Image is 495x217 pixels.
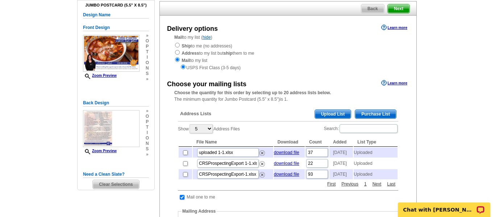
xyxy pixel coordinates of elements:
th: List Type [354,138,398,147]
span: Back [361,4,384,13]
label: Search: [324,124,398,134]
span: p [146,119,149,125]
img: delete.png [259,161,265,167]
div: The minimum quantity for Jumbo Postcard (5.5" x 8.5")is 1. [160,89,416,103]
a: First [325,181,337,187]
td: Uploaded [354,147,398,158]
span: Clear Selections [93,180,139,189]
legend: Mailing Address [182,208,216,214]
th: File Name [193,138,273,147]
span: Purchase List [355,110,396,118]
label: Show Address Files [178,124,240,134]
td: [DATE] [329,169,353,179]
a: download file [274,150,299,155]
div: to me (no addresses) to my list but them to me to my list [174,42,402,71]
a: Remove this list [259,171,265,176]
span: o [146,60,149,66]
span: p [146,44,149,49]
span: » [146,108,149,114]
th: Count [305,138,329,147]
strong: Address [182,51,199,56]
span: t [146,49,149,55]
img: small-thumb.jpg [83,110,140,147]
strong: Mail [182,58,190,63]
select: ShowAddress Files [190,124,213,133]
a: Remove this list [259,149,265,154]
h5: Front Design [83,24,149,31]
strong: Mail [174,35,183,40]
h4: Jumbo Postcard (5.5" x 8.5") [83,3,149,8]
span: » [146,33,149,38]
strong: ship [224,51,233,56]
td: Uploaded [354,158,398,168]
span: » [146,152,149,157]
span: o [146,114,149,119]
a: 1 [362,181,369,187]
span: i [146,55,149,60]
a: Next [371,181,383,187]
a: Learn more [381,25,407,30]
a: download file [274,172,299,177]
span: s [146,146,149,152]
span: s [146,71,149,76]
div: Choose your mailing lists [167,79,246,89]
a: Previous [340,181,360,187]
a: hide [203,35,211,40]
h5: Back Design [83,100,149,107]
div: USPS First Class (3-5 days) [174,64,402,71]
a: download file [274,161,299,166]
span: Upload List [315,110,351,118]
h5: Design Name [83,12,149,18]
span: o [146,135,149,141]
a: Back [361,4,384,13]
div: to my list ( ) [160,34,416,71]
span: o [146,38,149,44]
h5: Need a Clean Slate? [83,171,149,178]
strong: Choose the quantity for this order by selecting up to 20 address lists below. [174,90,331,95]
strong: Ship [182,43,191,49]
a: Learn more [381,80,407,86]
a: Zoom Preview [83,149,117,153]
th: Added [329,138,353,147]
span: t [146,125,149,130]
iframe: LiveChat chat widget [393,194,495,217]
td: Mail one to me [186,193,216,201]
a: Zoom Preview [83,74,117,78]
span: i [146,130,149,135]
img: delete.png [259,150,265,156]
td: [DATE] [329,147,353,158]
div: Delivery options [167,24,218,34]
span: n [146,66,149,71]
span: Address Lists [180,110,211,117]
span: Next [388,4,409,13]
td: Uploaded [354,169,398,179]
th: Download [274,138,305,147]
img: delete.png [259,172,265,178]
span: n [146,141,149,146]
td: [DATE] [329,158,353,168]
input: Search: [340,124,398,133]
a: Remove this list [259,160,265,165]
a: Last [385,181,397,187]
span: » [146,76,149,82]
img: small-thumb.jpg [83,35,140,72]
